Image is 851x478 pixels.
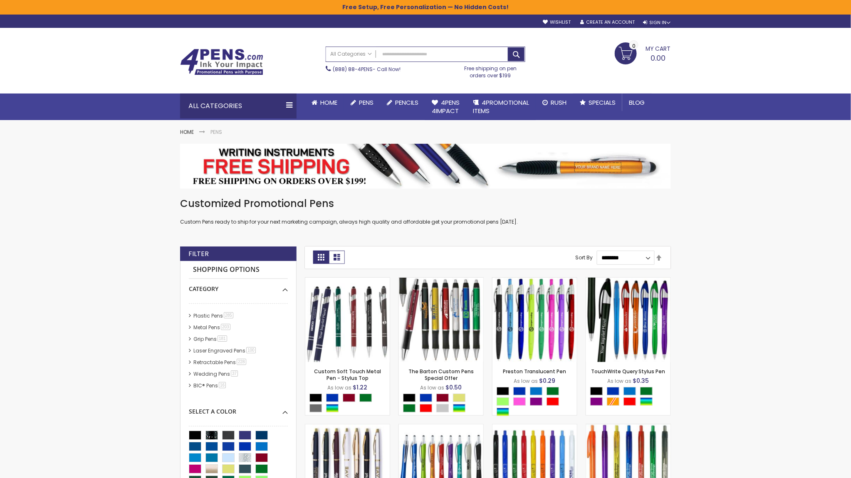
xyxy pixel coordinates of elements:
a: Retractable Pens228 [191,359,249,366]
div: Blue Light [530,387,542,395]
img: Pens [180,144,671,189]
div: Gold [453,394,465,402]
strong: Pens [210,128,222,136]
div: Blue [326,394,339,402]
a: Blog [622,94,652,112]
span: As low as [608,377,632,384]
label: Sort By [575,254,593,261]
div: Blue Light [623,387,636,395]
div: Black [590,387,603,395]
div: Select A Color [309,394,390,414]
div: Green [547,387,559,395]
div: Custom Pens ready to ship for your next marketing campaign, always high quality and affordable ge... [180,197,671,226]
div: Select A Color [497,387,577,418]
div: Green [403,404,416,412]
a: Create an Account [580,19,635,25]
span: 228 [237,359,246,365]
div: Select A Color [590,387,670,408]
a: (888) 88-4PENS [333,66,373,73]
div: Burgundy [343,394,355,402]
div: Pink [513,397,526,406]
span: Home [320,98,337,107]
a: 4PROMOTIONALITEMS [466,94,536,121]
a: 4Pens4impact [425,94,466,121]
strong: Shopping Options [189,261,288,279]
a: Wishlist [543,19,571,25]
span: 16 [219,382,226,388]
a: Preston Translucent Pen [492,277,577,284]
span: 203 [221,324,230,330]
span: Pens [359,98,374,107]
a: Ultra Gold Pen [305,424,390,431]
div: Purple [590,397,603,406]
a: The Barton Custom Pens Special Offer [399,277,483,284]
span: $0.29 [539,377,556,385]
span: 0.00 [651,53,666,63]
img: Custom Soft Touch Metal Pen - Stylus Top [305,278,390,362]
div: Blue [513,387,526,395]
a: Preston Translucent Pen [503,368,567,375]
a: Plastic Pens285 [191,312,236,319]
a: Metal Pens203 [191,324,233,331]
span: $0.35 [633,377,649,385]
span: 100 [246,347,256,353]
a: Custom Cambria Plastic Retractable Ballpoint Pen - Monochromatic Body Color [492,424,577,431]
div: Black [497,387,509,395]
span: As low as [328,384,352,391]
a: Wedding Pens37 [191,370,241,377]
img: TouchWrite Query Stylus Pen [586,278,670,362]
div: Assorted [640,397,653,406]
img: 4Pens Custom Pens and Promotional Products [180,49,263,75]
div: Black [309,394,322,402]
span: Pencils [395,98,418,107]
a: TouchWrite Query Stylus Pen [586,277,670,284]
span: $0.50 [446,383,462,392]
a: TouchWrite Query Stylus Pen [591,368,665,375]
span: 285 [224,312,233,318]
a: Custom Soft Touch Metal Pen - Stylus Top [314,368,381,382]
span: - Call Now! [333,66,401,73]
div: Green [359,394,372,402]
div: Select A Color [403,394,483,414]
a: Rush [536,94,573,112]
span: 0 [632,42,636,50]
span: $1.22 [353,383,368,392]
span: As low as [421,384,445,391]
div: Assorted [453,404,465,412]
a: Pencils [380,94,425,112]
span: Rush [551,98,567,107]
a: BIC® Pens16 [191,382,229,389]
div: Free shipping on pen orders over $199 [456,62,526,79]
div: Red [623,397,636,406]
div: Black [403,394,416,402]
a: Home [180,128,194,136]
div: Blue [607,387,619,395]
div: Red [547,397,559,406]
div: Select A Color [189,402,288,416]
a: Laser Engraved Pens100 [191,347,259,354]
a: Fiji Translucent Pen [586,424,670,431]
span: Blog [629,98,645,107]
div: Sign In [643,20,671,26]
span: Specials [589,98,616,107]
a: 0.00 0 [615,42,671,63]
a: Custom Soft Touch Metal Pen - Stylus Top [305,277,390,284]
div: Green [640,387,653,395]
img: Preston Translucent Pen [492,278,577,362]
strong: Grid [313,251,329,264]
a: Pens [344,94,380,112]
div: Silver [436,404,449,412]
div: Purple [530,397,542,406]
strong: Filter [188,249,209,259]
div: All Categories [180,94,297,118]
a: Home [305,94,344,112]
span: 181 [218,335,227,342]
div: Assorted [497,408,509,416]
a: Stiletto Advertising Stylus Pens - Special Offer [399,424,483,431]
div: Assorted [326,404,339,412]
div: Red [420,404,432,412]
a: Specials [573,94,622,112]
h1: Customized Promotional Pens [180,197,671,210]
a: All Categories [326,47,376,61]
span: All Categories [330,51,372,57]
